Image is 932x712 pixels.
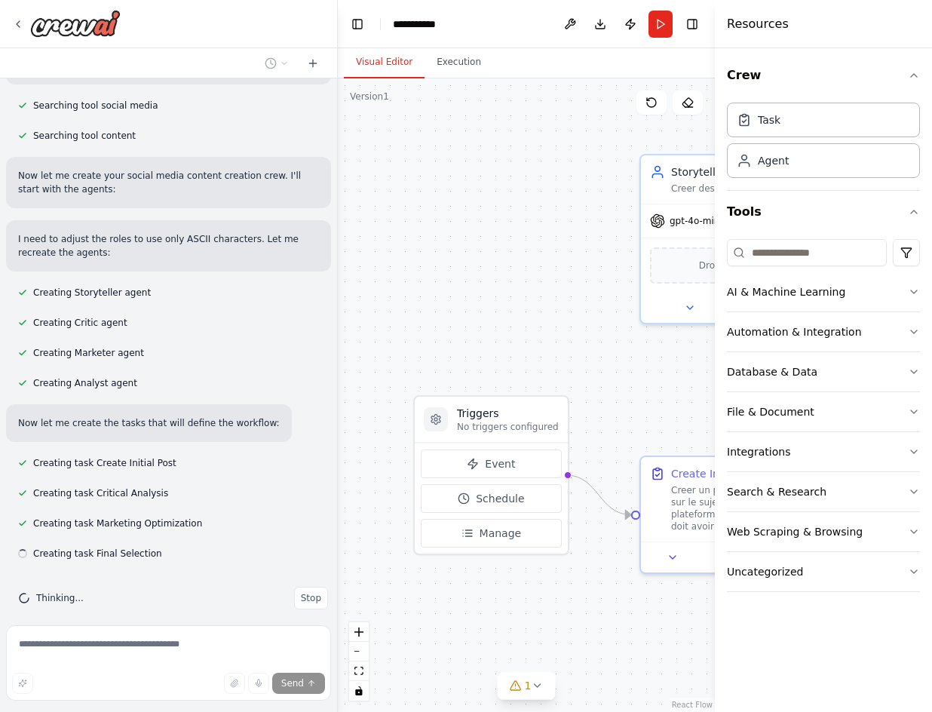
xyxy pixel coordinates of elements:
g: Edge from triggers to cacc5bbd-eb47-4e99-ab70-b19cc9541935 [566,468,631,523]
button: Improve this prompt [12,673,33,694]
button: Click to speak your automation idea [248,673,269,694]
span: Manage [480,526,522,541]
span: Schedule [476,491,524,506]
button: Web Scraping & Browsing [727,512,920,551]
span: Searching tool social media [33,100,158,112]
h4: Resources [727,15,789,33]
div: Creer un post initial engageant sur le sujet {topic} destine a la plateforme {platform}. Le post ... [671,484,817,532]
img: Logo [30,10,121,37]
button: zoom in [349,622,369,642]
span: 1 [525,678,532,693]
div: Database & Data [727,364,817,379]
div: StorytellerCreer des posts engageants pour LinkedIn/Instagram avec une touche humaine et inspiran... [639,154,828,324]
span: Creating task Marketing Optimization [33,517,202,529]
span: Creating task Critical Analysis [33,487,168,499]
button: Manage [421,519,562,548]
button: Crew [727,54,920,97]
button: Schedule [421,484,562,513]
span: Creating Storyteller agent [33,287,151,299]
span: gpt-4o-mini [670,215,722,227]
button: Visual Editor [344,47,425,78]
div: Storyteller [671,164,817,180]
a: React Flow attribution [672,701,713,709]
div: Tools [727,233,920,604]
button: Start a new chat [301,54,325,72]
span: Event [485,456,515,471]
div: Agent [758,153,789,168]
div: React Flow controls [349,622,369,701]
button: toggle interactivity [349,681,369,701]
span: Creating task Final Selection [33,548,162,560]
div: AI & Machine Learning [727,284,845,299]
span: Creating task Create Initial Post [33,457,176,469]
button: Execution [425,47,493,78]
button: Automation & Integration [727,312,920,351]
div: Task [758,112,780,127]
h3: Triggers [457,406,559,421]
span: Thinking... [36,592,84,604]
button: Upload files [224,673,245,694]
span: Send [281,677,304,689]
div: Web Scraping & Browsing [727,524,863,539]
p: I need to adjust the roles to use only ASCII characters. Let me recreate the agents: [18,232,319,259]
p: No triggers configured [457,421,559,433]
div: Creer des posts engageants pour LinkedIn/Instagram avec une touche humaine et inspirante sur le s... [671,183,817,195]
p: Now let me create the tasks that will define the workflow: [18,416,280,430]
button: fit view [349,661,369,681]
button: Tools [727,191,920,233]
button: Integrations [727,432,920,471]
div: Search & Research [727,484,826,499]
button: Hide left sidebar [347,14,368,35]
button: File & Document [727,392,920,431]
button: Hide right sidebar [682,14,703,35]
button: Stop [294,587,328,609]
span: Stop [301,592,321,604]
button: AI & Machine Learning [727,272,920,311]
button: Event [421,450,562,478]
button: zoom out [349,642,369,661]
button: Database & Data [727,352,920,391]
button: No output available [702,548,766,566]
button: 1 [498,672,556,700]
span: Drop tools here [699,258,769,273]
div: Version 1 [350,91,389,103]
button: Search & Research [727,472,920,511]
button: Uncategorized [727,552,920,591]
div: Integrations [727,444,790,459]
span: Creating Critic agent [33,317,127,329]
button: Switch to previous chat [259,54,295,72]
div: Crew [727,97,920,190]
span: Creating Marketer agent [33,347,144,359]
div: File & Document [727,404,814,419]
div: Automation & Integration [727,324,862,339]
p: Now let me create your social media content creation crew. I'll start with the agents: [18,169,319,196]
div: Uncategorized [727,564,803,579]
div: Create Initial PostCreer un post initial engageant sur le sujet {topic} destine a la plateforme {... [639,456,828,574]
div: TriggersNo triggers configuredEventScheduleManage [413,395,569,555]
button: Send [272,673,325,694]
span: Creating Analyst agent [33,377,137,389]
span: Searching tool content [33,130,136,142]
div: Create Initial Post [671,466,764,481]
nav: breadcrumb [393,17,453,32]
